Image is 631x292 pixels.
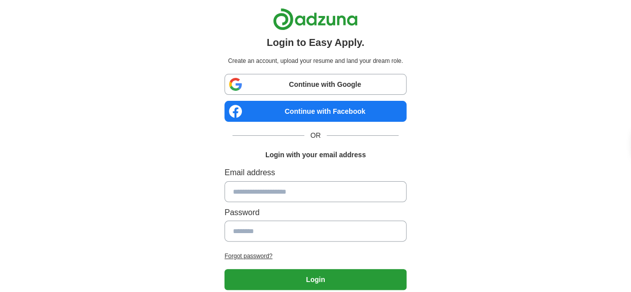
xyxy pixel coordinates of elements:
[224,101,407,122] a: Continue with Facebook
[224,252,407,261] a: Forgot password?
[265,149,366,160] h1: Login with your email address
[226,56,405,66] p: Create an account, upload your resume and land your dream role.
[224,166,407,179] label: Email address
[304,130,327,141] span: OR
[224,74,407,95] a: Continue with Google
[267,34,365,50] h1: Login to Easy Apply.
[224,206,407,219] label: Password
[224,269,407,290] button: Login
[273,8,358,30] img: Adzuna logo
